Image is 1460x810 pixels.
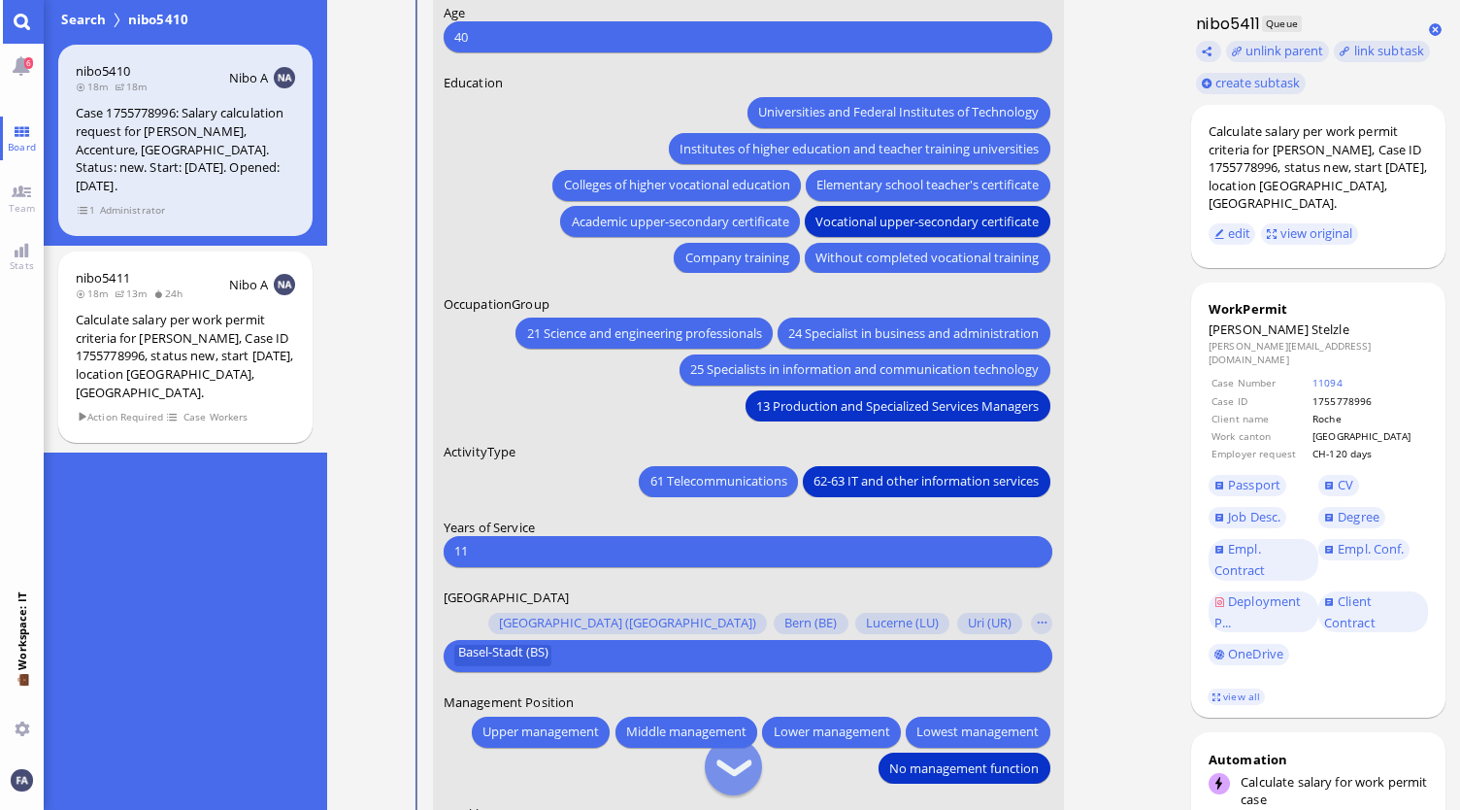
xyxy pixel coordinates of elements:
a: Passport [1209,475,1286,496]
span: 13 Production and Specialized Services Managers [757,395,1040,416]
td: Employer request [1211,446,1310,461]
button: Universities and Federal Institutes of Technology [747,96,1049,127]
button: Institutes of higher education and teacher training universities [669,133,1049,164]
span: Colleges of higher vocational education [564,175,790,195]
span: nibo5410 [124,10,192,29]
button: Lowest management [906,716,1049,747]
span: 24h [153,287,189,300]
span: Academic upper-secondary certificate [572,211,789,231]
span: Lucerne (LU) [866,616,939,631]
button: [GEOGRAPHIC_DATA] ([GEOGRAPHIC_DATA]) [488,613,767,634]
button: Company training [675,242,800,273]
button: unlink parent [1226,41,1329,62]
span: Case Workers [182,409,249,425]
img: You [11,769,32,791]
span: Institutes of higher education and teacher training universities [680,138,1040,158]
span: Nibo A [229,276,269,293]
a: Deployment P... [1209,591,1318,633]
span: Search [58,10,110,29]
span: Elementary school teacher's certificate [817,175,1040,195]
span: Team [4,201,41,215]
button: No management function [879,753,1049,784]
a: Client Contract [1318,591,1428,633]
a: OneDrive [1209,644,1289,665]
span: 6 [24,57,33,69]
button: 62-63 IT and other information services [803,465,1049,496]
button: 61 Telecommunications [640,465,798,496]
span: 62-63 IT and other information services [814,471,1040,491]
button: Middle management [615,716,757,747]
span: Action Required [77,409,164,425]
span: Job Desc. [1228,508,1280,525]
span: Vocational upper-secondary certificate [816,211,1040,231]
td: Case Number [1211,375,1310,390]
button: 21 Science and engineering professionals [516,318,773,349]
span: Education [444,74,503,91]
span: link subtask [1354,42,1425,59]
button: Vocational upper-secondary certificate [805,206,1049,237]
img: NA [274,67,295,88]
span: Lowest management [917,722,1040,742]
span: Deployment P... [1214,592,1302,631]
a: 11094 [1312,376,1343,389]
td: Work canton [1211,428,1310,444]
span: Queue [1262,16,1302,32]
div: Calculate salary per work permit criteria for [PERSON_NAME], Case ID 1755778996, status new, star... [76,311,295,401]
span: 25 Specialists in information and communication technology [691,359,1040,380]
span: Company training [685,248,789,268]
div: Automation [1209,751,1428,768]
span: Middle management [626,722,747,742]
a: CV [1318,475,1359,496]
button: 13 Production and Specialized Services Managers [746,390,1049,422]
td: [GEOGRAPHIC_DATA] [1311,428,1426,444]
span: 18m [115,80,153,93]
button: create subtask [1196,73,1306,94]
span: Empl. Contract [1214,540,1266,579]
button: Colleges of higher vocational education [553,169,801,200]
a: nibo5410 [76,62,130,80]
span: Client Contract [1324,592,1376,631]
span: Universities and Federal Institutes of Technology [759,102,1040,122]
span: Upper management [482,722,599,742]
button: 25 Specialists in information and communication technology [680,354,1049,385]
button: Lucerne (LU) [855,613,949,634]
span: nibo5411 [76,269,130,287]
a: Empl. Contract [1209,539,1318,581]
span: Years of Service [444,518,535,535]
span: Management Position [444,693,574,711]
td: Case ID [1211,393,1310,409]
span: Board [3,140,41,153]
td: 1755778996 [1311,393,1426,409]
a: Degree [1318,507,1384,528]
span: Stats [5,258,39,272]
span: Nibo A [229,69,269,86]
button: view original [1261,223,1358,245]
img: NA [274,274,295,295]
span: Empl. Conf. [1338,540,1404,557]
span: 13m [115,287,153,300]
span: Stelzle [1311,321,1349,338]
span: No management function [890,758,1040,778]
span: Basel-Stadt (BS) [458,645,548,666]
span: [GEOGRAPHIC_DATA] [444,588,569,605]
button: Without completed vocational training [805,242,1049,273]
span: 18m [76,287,115,300]
h1: nibo5411 [1191,13,1261,35]
td: Roche [1311,411,1426,426]
span: Degree [1338,508,1379,525]
span: Administrator [99,202,166,219]
a: Empl. Conf. [1318,539,1410,560]
a: Job Desc. [1209,507,1286,528]
span: 18m [76,80,115,93]
button: Bern (BE) [774,613,847,634]
div: Case 1755778996: Salary calculation request for [PERSON_NAME], Accenture, [GEOGRAPHIC_DATA]. Stat... [76,104,295,194]
span: OccupationGroup [444,294,549,312]
span: Without completed vocational training [816,248,1040,268]
span: 💼 Workspace: IT [15,670,29,714]
span: Lower management [774,722,890,742]
button: Academic upper-secondary certificate [561,206,800,237]
div: Calculate salary for work permit case [1241,773,1428,808]
span: Uri (UR) [968,616,1012,631]
td: Client name [1211,411,1310,426]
